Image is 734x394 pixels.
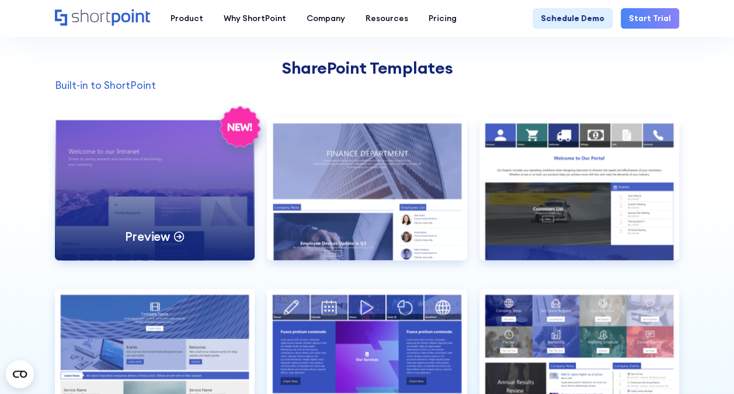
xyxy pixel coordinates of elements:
a: Intranet Layout 2 [479,117,679,277]
div: Pricing [429,12,457,25]
button: Open CMP widget [6,360,34,388]
a: Enterprise 1Preview [55,117,255,277]
p: Built-in to ShortPoint [55,78,679,93]
iframe: Chat Widget [676,338,734,394]
h2: SharePoint Templates [55,58,679,77]
div: Company [307,12,345,25]
a: Schedule Demo [533,8,613,29]
a: Product [161,8,214,29]
a: Intranet Layout [267,117,467,277]
a: Pricing [419,8,467,29]
div: Why ShortPoint [224,12,286,25]
p: Preview [124,228,170,244]
div: Product [171,12,203,25]
a: Home [55,9,150,27]
a: Resources [356,8,419,29]
a: Why ShortPoint [214,8,297,29]
a: Company [297,8,356,29]
a: Start Trial [621,8,679,29]
div: Resources [366,12,408,25]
